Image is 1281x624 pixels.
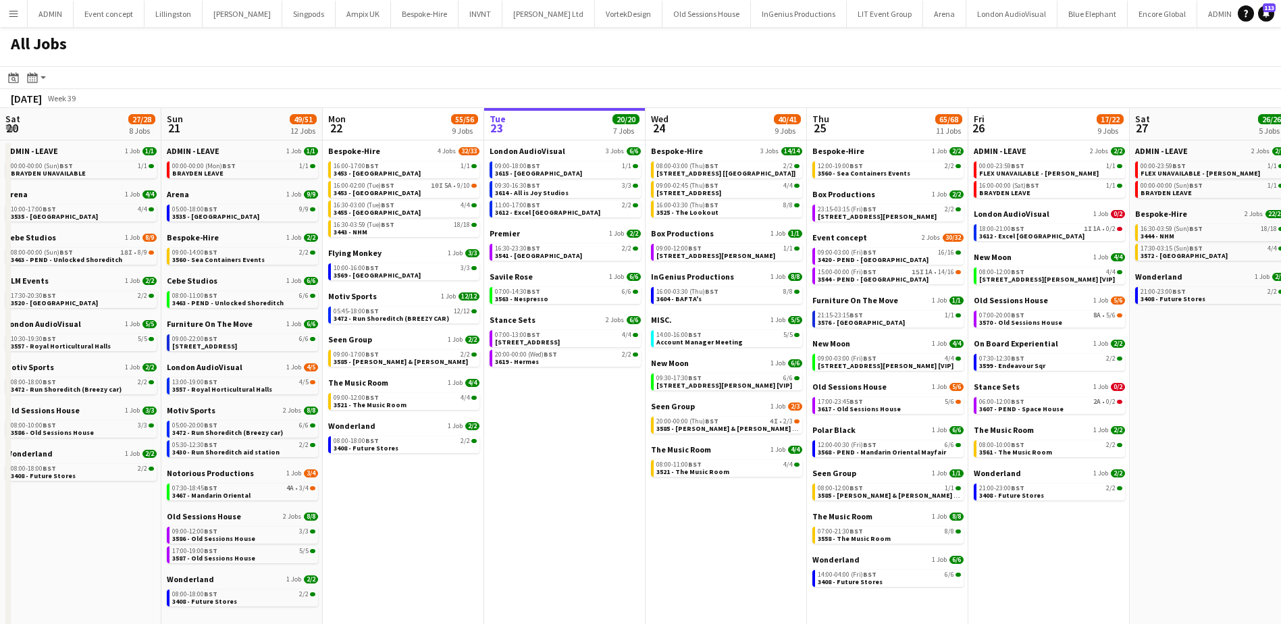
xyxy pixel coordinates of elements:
[334,208,421,217] span: 3455 - Kensington Palace
[457,182,470,189] span: 9/10
[334,222,394,228] span: 16:30-03:59 (Tue)
[495,182,540,189] span: 09:30-16:30
[1090,147,1108,155] span: 2 Jobs
[172,206,217,213] span: 05:00-18:00
[1189,244,1203,253] span: BST
[974,252,1125,295] div: New Moon1 Job4/408:00-12:00BST4/4[STREET_ADDRESS][PERSON_NAME] [VIP]
[662,1,751,27] button: Old Sessions House
[495,202,540,209] span: 11:00-17:00
[11,169,86,178] span: BRAYDEN UNAVAILABLE
[167,146,219,156] span: ADMIN - LEAVE
[1111,147,1125,155] span: 2/2
[705,201,718,209] span: BST
[1057,1,1128,27] button: Blue Elephant
[438,147,456,155] span: 4 Jobs
[125,147,140,155] span: 1 Job
[945,163,954,170] span: 2/2
[167,232,318,276] div: Bespoke-Hire1 Job2/209:00-14:00BST2/23560 - Sea Containers Events
[334,181,477,197] a: 16:00-02:00 (Tue)BST10I5A•9/103453 - [GEOGRAPHIC_DATA]
[334,161,477,177] a: 16:00-17:00BST1/13453 - [GEOGRAPHIC_DATA]
[1093,253,1108,261] span: 1 Job
[167,189,318,199] a: Arena1 Job9/9
[527,201,540,209] span: BST
[490,146,565,156] span: London AudioVisual
[1135,209,1187,219] span: Bespoke-Hire
[495,244,638,259] a: 16:30-23:30BST2/23541 - [GEOGRAPHIC_DATA]
[138,249,147,256] span: 8/9
[167,146,318,189] div: ADMIN - LEAVE1 Job1/100:00-00:00 (Mon)BST1/1BRAYDEN LEAVE
[966,1,1057,27] button: London AudioVisual
[142,234,157,242] span: 8/9
[11,212,98,221] span: 3535 - Shoreditch Park
[1111,210,1125,218] span: 0/2
[1141,232,1174,240] span: 3444 - NHM
[11,249,154,256] div: •
[1093,226,1101,232] span: 1A
[59,161,73,170] span: BST
[847,1,923,27] button: LIT Event Group
[979,182,1039,189] span: 16:00-00:00 (Sat)
[979,169,1099,178] span: FLEX UNAVAILABLE - Ben Turner
[142,147,157,155] span: 1/1
[286,147,301,155] span: 1 Job
[138,163,147,170] span: 1/1
[688,244,702,253] span: BST
[381,220,394,229] span: BST
[705,181,718,190] span: BST
[5,146,58,156] span: ADMIN - LEAVE
[1011,224,1024,233] span: BST
[818,248,961,263] a: 09:00-03:00 (Fri)BST16/163420 - PEND - [GEOGRAPHIC_DATA]
[495,161,638,177] a: 09:00-18:00BST1/13615 - [GEOGRAPHIC_DATA]
[490,271,533,282] span: Savile Rose
[781,147,802,155] span: 14/14
[788,230,802,238] span: 1/1
[922,234,940,242] span: 2 Jobs
[299,249,309,256] span: 2/2
[43,205,56,213] span: BST
[172,248,315,263] a: 09:00-14:00BST2/23560 - Sea Containers Events
[818,267,961,283] a: 15:00-00:00 (Fri)BST15I1A•14/163544 - PEND - [GEOGRAPHIC_DATA]
[751,1,847,27] button: InGenius Productions
[1255,273,1270,281] span: 1 Job
[495,251,582,260] span: 3541 - Royal Festival Hall
[945,206,954,213] span: 2/2
[286,190,301,199] span: 1 Job
[461,163,470,170] span: 1/1
[299,206,309,213] span: 9/9
[1106,163,1116,170] span: 1/1
[656,245,702,252] span: 09:00-12:00
[949,147,964,155] span: 2/2
[461,265,470,271] span: 3/3
[818,163,863,170] span: 12:00-19:00
[1197,1,1270,27] button: ADMIN - LEAVE
[167,232,219,242] span: Bespoke-Hire
[974,252,1012,262] span: New Moon
[656,202,718,209] span: 16:00-03:30 (Thu)
[334,271,421,280] span: 3569 - Space House
[979,163,1024,170] span: 00:00-23:59
[172,205,315,220] a: 05:00-18:00BST9/93535 - [GEOGRAPHIC_DATA]
[651,146,802,156] a: Bespoke-Hire3 Jobs14/14
[651,271,802,315] div: InGenius Productions1 Job8/816:00-03:30 (Thu)BST8/83604 - BAFTA's
[979,161,1122,177] a: 00:00-23:59BST1/1FLEX UNAVAILABLE - [PERSON_NAME]
[812,146,964,156] a: Bespoke-Hire1 Job2/2
[1267,182,1277,189] span: 1/1
[334,182,394,189] span: 16:00-02:00 (Tue)
[1267,163,1277,170] span: 1/1
[818,161,961,177] a: 12:00-19:00BST2/23560 - Sea Containers Events
[167,189,189,199] span: Arena
[465,249,479,257] span: 3/3
[1189,224,1203,233] span: BST
[1093,210,1108,218] span: 1 Job
[812,232,867,242] span: Event concept
[59,248,73,257] span: BST
[28,1,74,27] button: ADMIN
[490,228,641,271] div: Premier1 Job2/216:30-23:30BST2/23541 - [GEOGRAPHIC_DATA]
[391,1,459,27] button: Bespoke-Hire
[979,226,1024,232] span: 18:00-21:00
[334,182,477,189] div: •
[656,208,718,217] span: 3525 - The Lookout
[5,189,28,199] span: Arena
[938,269,954,276] span: 14/16
[1011,267,1024,276] span: BST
